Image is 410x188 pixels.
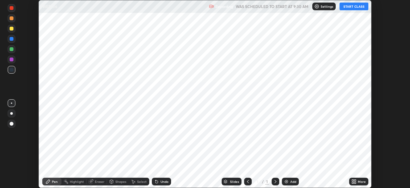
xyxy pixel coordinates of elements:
img: add-slide-button [284,179,289,184]
div: Pen [52,180,58,183]
div: Select [137,180,147,183]
div: More [358,180,366,183]
img: class-settings-icons [314,4,319,9]
p: Settings [321,5,333,8]
div: Undo [160,180,168,183]
div: Slides [230,180,239,183]
p: WEP-06 [42,4,57,9]
div: / [262,180,264,184]
div: Add [290,180,296,183]
button: START CLASS [340,3,368,10]
div: Shapes [115,180,126,183]
div: 1 [265,179,269,184]
div: Eraser [95,180,104,183]
div: Highlight [70,180,84,183]
div: 1 [254,180,261,184]
p: Recording [215,4,233,9]
img: recording.375f2c34.svg [209,4,214,9]
h5: WAS SCHEDULED TO START AT 9:30 AM [236,4,308,9]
